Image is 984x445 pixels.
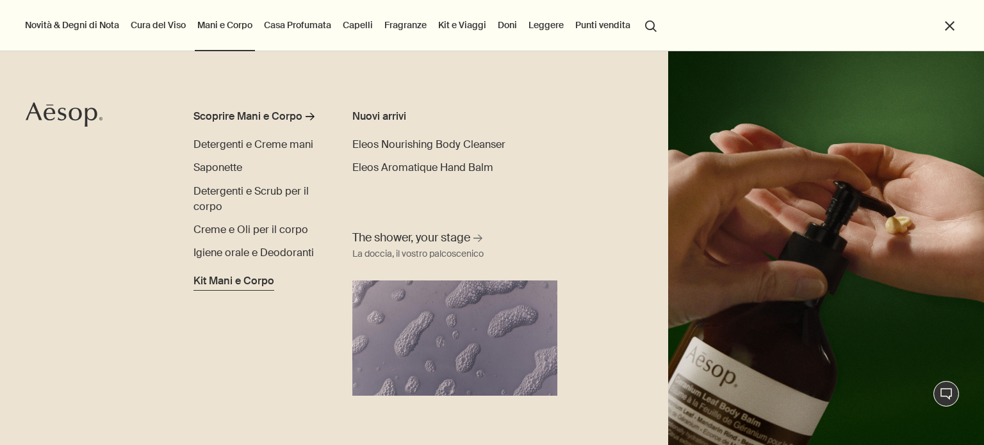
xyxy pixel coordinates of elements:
[193,160,242,175] a: Saponette
[352,247,484,262] div: La doccia, il vostro palcoscenico
[668,51,984,445] img: A hand holding the pump dispensing Geranium Leaf Body Balm on to hand.
[193,109,323,129] a: Scoprire Mani e Corpo
[26,102,102,127] svg: Aesop
[639,13,662,37] button: Apri ricerca
[193,223,308,236] span: Creme e Oli per il corpo
[352,161,493,174] span: Eleos Aromatique Hand Balm
[22,17,122,33] button: Novità & Degni di Nota
[22,99,106,134] a: Aesop
[352,109,510,124] div: Nuovi arrivi
[193,222,308,238] a: Creme e Oli per il corpo
[933,381,959,407] button: Live Assistance
[573,17,633,33] button: Punti vendita
[193,273,274,289] span: Kit Mani e Corpo
[382,17,429,33] a: Fragranze
[340,17,375,33] a: Capelli
[942,19,957,33] button: Chiudi il menu
[195,17,255,33] a: Mani e Corpo
[349,227,561,396] a: The shower, your stage La doccia, il vostro palcoscenicoBody cleanser foam in purple background
[193,184,309,213] span: Detergenti e Scrub per il corpo
[128,17,188,33] a: Cura del Viso
[436,17,489,33] a: Kit e Viaggi
[193,138,313,151] span: Detergenti e Creme mani
[193,246,314,259] span: Igiene orale e Deodoranti
[193,137,313,152] a: Detergenti e Creme mani
[193,268,274,289] a: Kit Mani e Corpo
[261,17,334,33] a: Casa Profumata
[352,138,505,151] span: Eleos Nourishing Body Cleanser
[352,160,493,175] a: Eleos Aromatique Hand Balm
[352,137,505,152] a: Eleos Nourishing Body Cleanser
[352,230,470,246] span: The shower, your stage
[193,109,302,124] div: Scoprire Mani e Corpo
[193,184,323,214] a: Detergenti e Scrub per il corpo
[193,161,242,174] span: Saponette
[193,245,314,261] a: Igiene orale e Deodoranti
[526,17,566,33] a: Leggere
[495,17,520,33] a: Doni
